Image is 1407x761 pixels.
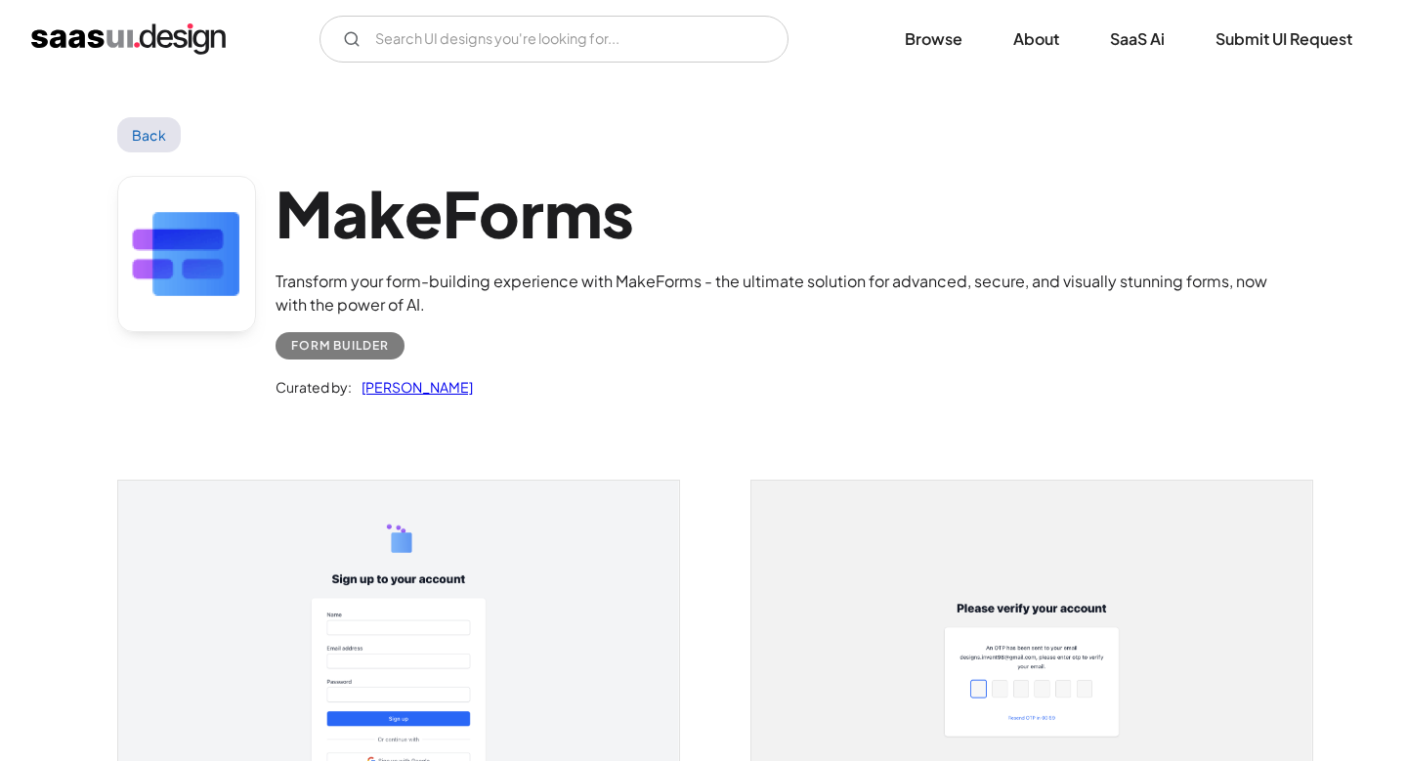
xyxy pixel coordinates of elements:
form: Email Form [320,16,789,63]
div: Curated by: [276,375,352,399]
a: About [990,18,1083,61]
a: Submit UI Request [1192,18,1376,61]
a: [PERSON_NAME] [352,375,473,399]
a: Browse [881,18,986,61]
input: Search UI designs you're looking for... [320,16,789,63]
div: Transform your form-building experience with MakeForms - the ultimate solution for advanced, secu... [276,270,1290,317]
h1: MakeForms [276,176,1290,251]
div: Form Builder [291,334,389,358]
a: Back [117,117,181,152]
a: SaaS Ai [1087,18,1188,61]
a: home [31,23,226,55]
